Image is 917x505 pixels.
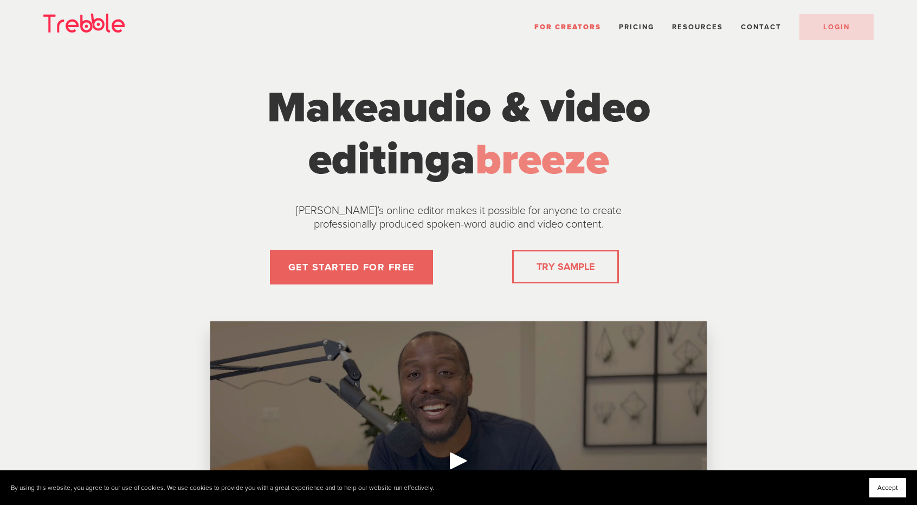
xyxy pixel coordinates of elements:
h1: Make a [255,82,662,186]
a: Contact [741,23,782,31]
span: breeze [475,134,609,186]
span: editing [308,134,451,186]
a: For Creators [534,23,601,31]
span: LOGIN [823,23,850,31]
a: LOGIN [799,14,874,40]
img: Trebble [43,14,125,33]
a: GET STARTED FOR FREE [270,250,433,284]
a: TRY SAMPLE [532,256,599,277]
span: Accept [877,484,898,491]
p: [PERSON_NAME]’s online editor makes it possible for anyone to create professionally produced spok... [269,204,648,231]
a: Pricing [619,23,654,31]
p: By using this website, you agree to our use of cookies. We use cookies to provide you with a grea... [11,484,434,492]
span: audio & video [378,82,650,134]
button: Accept [869,478,906,497]
span: Resources [672,23,723,31]
div: Play [445,448,472,474]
